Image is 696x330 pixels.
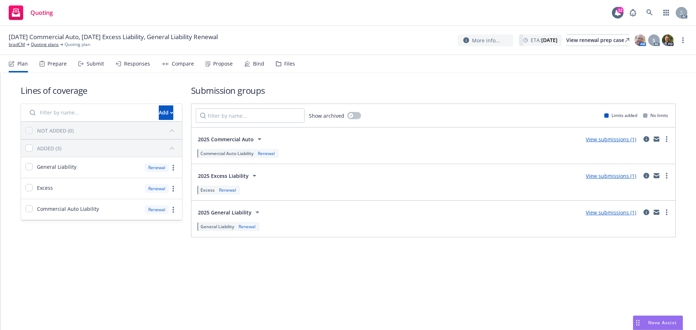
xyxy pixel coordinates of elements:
span: General Liability [37,163,76,171]
button: Add [159,105,173,120]
div: Renewal [145,163,169,172]
button: 2025 Commercial Auto [196,132,266,146]
span: S [652,37,655,44]
span: Commercial Auto Liability [200,150,253,156]
div: ADDED (3) [37,145,61,152]
div: Plan [17,61,28,67]
div: 12 [617,7,623,13]
span: Show archived [309,112,344,120]
a: mail [652,208,661,217]
img: photo [634,34,646,46]
span: Excess [200,187,215,193]
div: Responses [124,61,150,67]
button: 2025 Excess Liability [196,168,261,183]
a: Quoting plans [31,41,59,48]
a: View submissions (1) [586,136,636,143]
span: General Liability [200,224,234,230]
a: more [169,205,178,214]
h1: Submission groups [191,84,676,96]
span: Commercial Auto Liability [37,205,99,213]
img: photo [662,34,674,46]
a: mail [652,171,661,180]
div: Propose [213,61,233,67]
button: Nova Assist [633,316,683,330]
a: View submissions (1) [586,209,636,216]
a: View renewal prep case [566,34,629,46]
strong: [DATE] [541,37,558,43]
a: more [169,184,178,193]
span: [DATE] Commercial Auto, [DATE] Excess Liability, General Liability Renewal [9,33,218,41]
span: Excess [37,184,53,192]
div: Renewal [145,205,169,214]
h1: Lines of coverage [21,84,182,96]
input: Filter by name... [196,108,304,123]
a: more [662,208,671,217]
div: Prepare [47,61,67,67]
div: NOT ADDED (0) [37,127,74,134]
div: Renewal [145,184,169,193]
a: more [662,135,671,143]
span: Nova Assist [648,319,677,326]
button: NOT ADDED (0) [37,125,178,136]
span: ETA : [531,36,558,44]
span: More info... [472,37,500,44]
a: View submissions (1) [586,172,636,179]
span: Quoting [30,10,53,16]
div: Submit [87,61,104,67]
div: Files [284,61,295,67]
a: Search [642,5,657,20]
a: circleInformation [642,135,651,143]
div: Renewal [237,224,257,230]
span: Quoting plan [65,41,90,48]
div: Renewal [256,150,276,156]
div: Limits added [604,112,637,118]
button: 2025 General Liability [196,205,264,220]
div: Drag to move [633,316,642,330]
div: No limits [643,112,668,118]
a: more [662,171,671,180]
div: View renewal prep case [566,35,629,46]
a: mail [652,135,661,143]
input: Filter by name... [25,105,154,120]
a: bradCM [9,41,25,48]
a: Report a Bug [626,5,640,20]
span: 2025 Commercial Auto [198,135,254,143]
div: Compare [172,61,194,67]
a: circleInformation [642,171,651,180]
button: ADDED (3) [37,142,178,154]
div: Renewal [217,187,237,193]
a: more [169,163,178,172]
div: Bind [253,61,264,67]
span: 2025 General Liability [198,209,252,216]
a: Switch app [659,5,674,20]
span: 2025 Excess Liability [198,172,249,180]
a: circleInformation [642,208,651,217]
a: Quoting [6,3,56,23]
a: more [679,36,687,45]
button: More info... [457,34,513,46]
